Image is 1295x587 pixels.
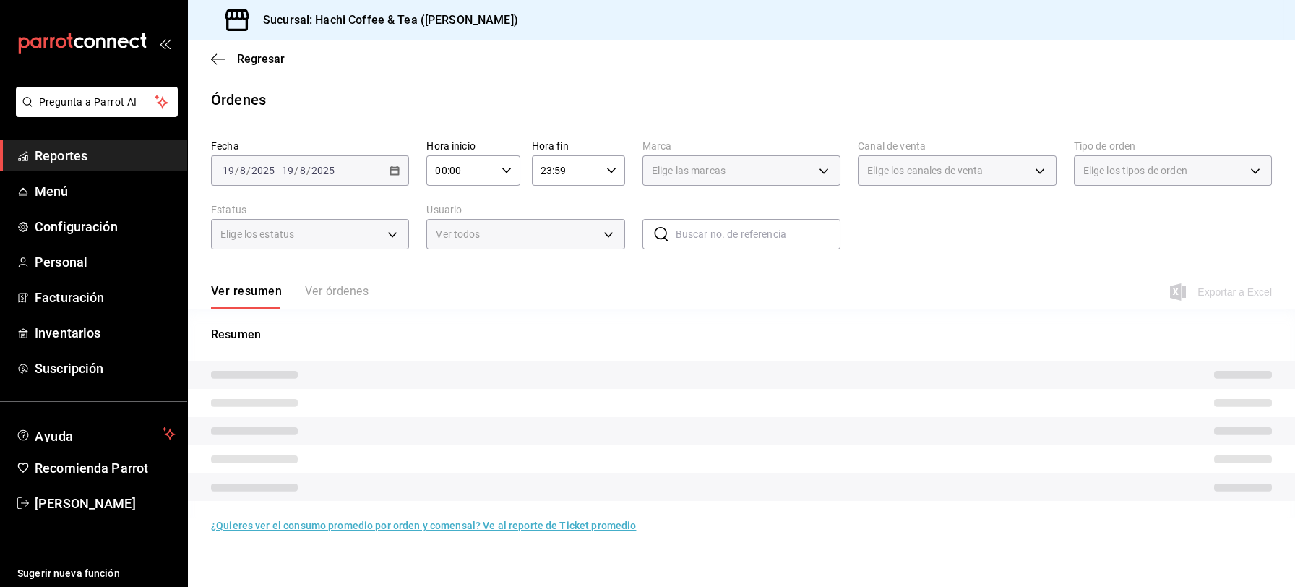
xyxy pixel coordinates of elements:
span: Elige los canales de venta [867,163,983,178]
span: Personal [35,252,176,272]
input: -- [299,165,306,176]
span: Ver todos [436,227,598,242]
label: Canal de venta [858,141,1056,151]
a: Pregunta a Parrot AI [10,105,178,120]
span: Menú [35,181,176,201]
input: Buscar no. de referencia [676,220,840,249]
h3: Sucursal: Hachi Coffee & Tea ([PERSON_NAME]) [251,12,518,29]
span: / [246,165,251,176]
span: Recomienda Parrot [35,458,176,478]
label: Tipo de orden [1074,141,1272,151]
label: Fecha [211,141,409,151]
span: Pregunta a Parrot AI [39,95,155,110]
span: Elige los estatus [220,227,294,241]
span: Configuración [35,217,176,236]
button: Pregunta a Parrot AI [16,87,178,117]
input: -- [281,165,294,176]
span: Sugerir nueva función [17,566,176,581]
input: ---- [251,165,275,176]
p: Resumen [211,326,1272,343]
span: / [306,165,311,176]
span: Suscripción [35,359,176,378]
label: Hora fin [532,141,625,151]
label: Usuario [426,205,624,215]
span: Regresar [237,52,285,66]
label: Marca [642,141,840,151]
span: / [294,165,298,176]
div: navigation tabs [211,284,369,309]
span: - [277,165,280,176]
span: [PERSON_NAME] [35,494,176,513]
span: Elige las marcas [652,163,726,178]
div: Órdenes [211,89,266,111]
span: / [235,165,239,176]
input: ---- [311,165,335,176]
a: ¿Quieres ver el consumo promedio por orden y comensal? Ve al reporte de Ticket promedio [211,520,636,531]
input: -- [239,165,246,176]
span: Facturación [35,288,176,307]
button: open_drawer_menu [159,38,171,49]
label: Estatus [211,205,409,215]
span: Ayuda [35,425,157,442]
button: Regresar [211,52,285,66]
span: Inventarios [35,323,176,343]
input: -- [222,165,235,176]
span: Reportes [35,146,176,166]
span: Elige los tipos de orden [1083,163,1187,178]
label: Hora inicio [426,141,520,151]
